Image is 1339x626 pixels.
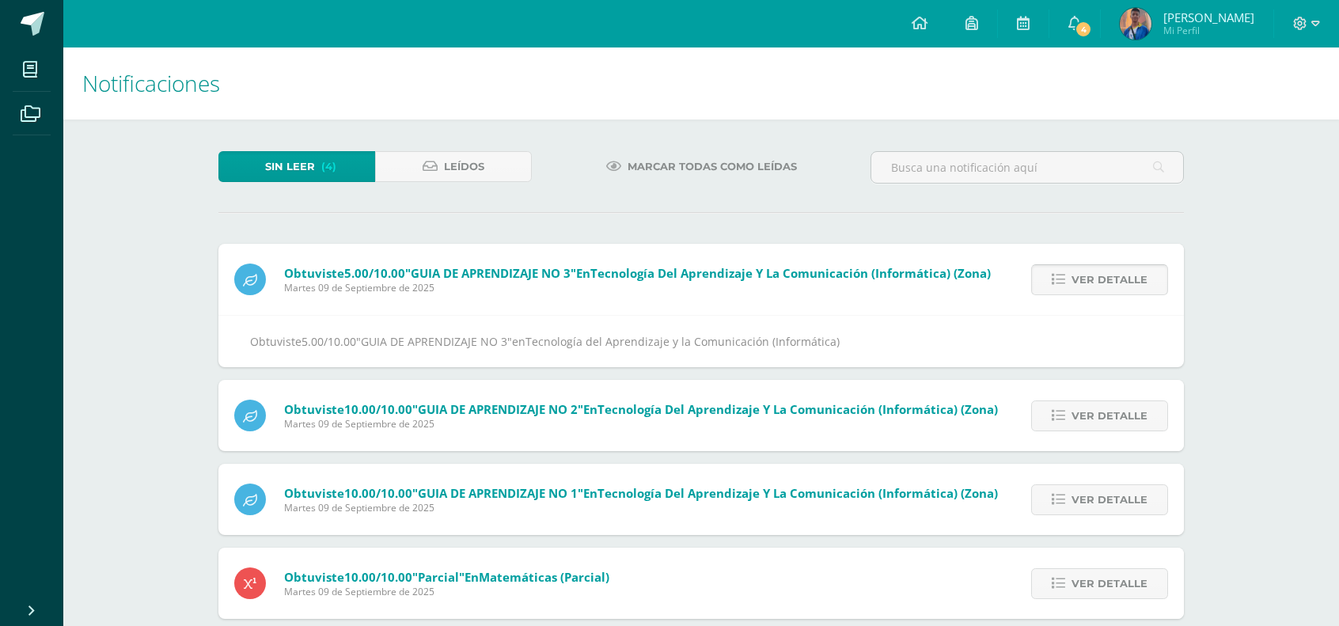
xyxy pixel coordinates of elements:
span: Ver detalle [1072,569,1147,598]
span: Leídos [444,152,484,181]
div: Obtuviste en [250,332,1152,351]
span: Sin leer [265,152,315,181]
a: Leídos [375,151,532,182]
span: 5.00/10.00 [302,334,356,349]
span: Obtuviste en [284,401,998,417]
span: Martes 09 de Septiembre de 2025 [284,281,991,294]
span: 10.00/10.00 [344,401,412,417]
span: Martes 09 de Septiembre de 2025 [284,585,609,598]
span: "GUIA DE APRENDIZAJE NO 3" [356,334,512,349]
span: Marcar todas como leídas [628,152,797,181]
span: Obtuviste en [284,265,991,281]
img: d51dedbb72094194ea0591a8e0ff4cf8.png [1120,8,1151,40]
span: "GUIA DE APRENDIZAJE NO 1" [412,485,583,501]
span: Matemáticas (Parcial) [479,569,609,585]
span: Obtuviste en [284,485,998,501]
span: Obtuviste en [284,569,609,585]
span: Martes 09 de Septiembre de 2025 [284,417,998,431]
a: Sin leer(4) [218,151,375,182]
span: 5.00/10.00 [344,265,405,281]
input: Busca una notificación aquí [871,152,1183,183]
span: (4) [321,152,336,181]
span: Notificaciones [82,68,220,98]
span: 10.00/10.00 [344,485,412,501]
span: Ver detalle [1072,485,1147,514]
span: "Parcial" [412,569,465,585]
a: Marcar todas como leídas [586,151,817,182]
span: [PERSON_NAME] [1163,9,1254,25]
span: "GUIA DE APRENDIZAJE NO 3" [405,265,576,281]
span: Ver detalle [1072,401,1147,431]
span: "GUIA DE APRENDIZAJE NO 2" [412,401,583,417]
span: Tecnología del Aprendizaje y la Comunicación (Informática) [525,334,840,349]
span: 10.00/10.00 [344,569,412,585]
span: Ver detalle [1072,265,1147,294]
span: Tecnología del Aprendizaje y la Comunicación (Informática) (Zona) [597,401,998,417]
span: 4 [1075,21,1092,38]
span: Mi Perfil [1163,24,1254,37]
span: Tecnología del Aprendizaje y la Comunicación (Informática) (Zona) [597,485,998,501]
span: Tecnología del Aprendizaje y la Comunicación (Informática) (Zona) [590,265,991,281]
span: Martes 09 de Septiembre de 2025 [284,501,998,514]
